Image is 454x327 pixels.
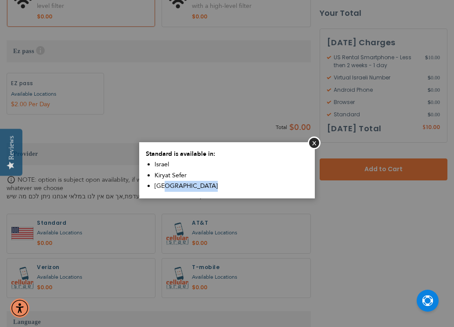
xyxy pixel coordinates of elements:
[146,150,215,158] span: Standard is available in:
[155,182,218,190] span: [GEOGRAPHIC_DATA]
[155,160,169,169] span: Israel
[10,298,29,318] div: Accessibility Menu
[155,171,187,180] span: Kiryat Sefer
[7,136,15,160] div: Reviews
